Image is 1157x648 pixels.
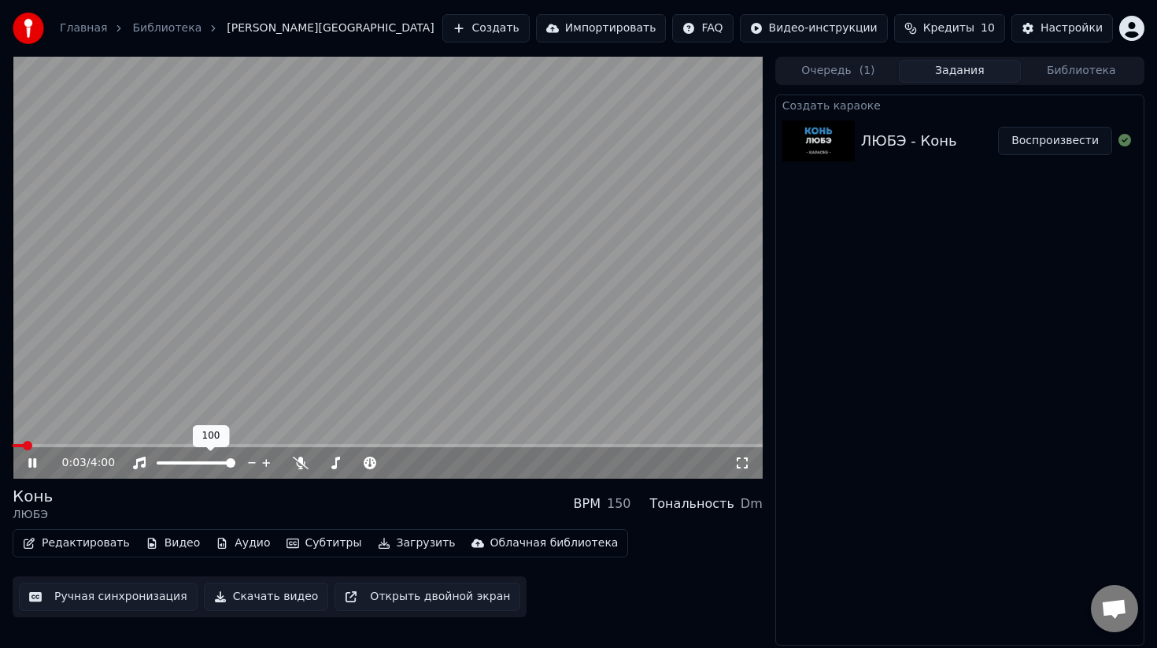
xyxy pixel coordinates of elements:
button: Библиотека [1021,60,1142,83]
button: Ручная синхронизация [19,583,198,611]
button: Импортировать [536,14,667,43]
button: Скачать видео [204,583,329,611]
div: 150 [607,494,631,513]
span: [PERSON_NAME][GEOGRAPHIC_DATA] [227,20,434,36]
img: youka [13,13,44,44]
button: Редактировать [17,532,136,554]
div: Создать караоке [776,95,1144,114]
button: Открыть двойной экран [335,583,520,611]
span: 4:00 [91,455,115,471]
div: BPM [574,494,601,513]
button: Субтитры [280,532,368,554]
nav: breadcrumb [60,20,434,36]
div: Dm [741,494,763,513]
button: Настройки [1011,14,1113,43]
div: Облачная библиотека [490,535,619,551]
button: Очередь [778,60,899,83]
button: Загрузить [371,532,462,554]
div: Конь [13,485,53,507]
div: ЛЮБЭ - Конь [861,130,957,152]
a: Библиотека [132,20,201,36]
div: ЛЮБЭ [13,507,53,523]
span: 10 [981,20,995,36]
span: ( 1 ) [859,63,875,79]
button: Аудио [209,532,276,554]
button: Видео-инструкции [740,14,888,43]
a: Главная [60,20,107,36]
div: Настройки [1041,20,1103,36]
button: Создать [442,14,529,43]
div: Тональность [650,494,734,513]
button: FAQ [672,14,733,43]
button: Видео [139,532,207,554]
span: 0:03 [62,455,87,471]
button: Кредиты10 [894,14,1005,43]
a: Открытый чат [1091,585,1138,632]
button: Задания [899,60,1020,83]
span: Кредиты [923,20,974,36]
div: / [62,455,100,471]
div: 100 [193,425,230,447]
button: Воспроизвести [998,127,1112,155]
